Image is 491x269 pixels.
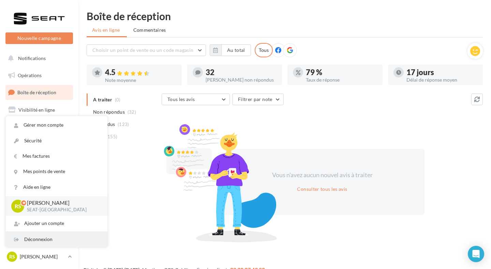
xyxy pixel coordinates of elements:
[5,32,73,44] button: Nouvelle campagne
[87,44,206,56] button: Choisir un point de vente ou un code magasin
[167,96,195,102] span: Tous les avis
[4,137,74,151] a: Contacts
[162,94,230,105] button: Tous les avis
[206,69,277,76] div: 32
[4,171,74,185] a: Calendrier
[306,77,377,82] div: Taux de réponse
[221,44,251,56] button: Au total
[18,107,55,113] span: Visibilité en ligne
[6,133,107,148] a: Sécurité
[406,77,478,82] div: Délai de réponse moyen
[128,109,136,115] span: (32)
[210,44,251,56] button: Au total
[264,171,381,180] div: Vous n'avez aucun nouvel avis à traiter
[4,103,74,117] a: Visibilité en ligne
[27,207,96,213] p: SEAT-[GEOGRAPHIC_DATA]
[406,69,478,76] div: 17 jours
[232,94,284,105] button: Filtrer par note
[294,185,350,193] button: Consulter tous les avis
[133,27,166,33] span: Commentaires
[9,253,15,260] span: RS
[4,120,74,134] a: Campagnes
[6,164,107,179] a: Mes points de vente
[27,199,96,207] p: [PERSON_NAME]
[4,68,74,83] a: Opérations
[93,109,125,115] span: Non répondus
[105,78,176,83] div: Note moyenne
[6,216,107,231] div: Ajouter un compte
[255,43,273,57] div: Tous
[87,11,483,21] div: Boîte de réception
[4,85,74,100] a: Boîte de réception
[17,89,56,95] span: Boîte de réception
[15,202,21,210] span: RS
[6,232,107,247] div: Déconnexion
[6,180,107,195] a: Aide en ligne
[92,47,193,53] span: Choisir un point de vente ou un code magasin
[106,134,118,139] span: (155)
[5,250,73,263] a: RS [PERSON_NAME]
[20,253,65,260] p: [PERSON_NAME]
[206,77,277,82] div: [PERSON_NAME] non répondus
[4,187,74,208] a: PLV et print personnalisable
[4,210,74,230] a: Campagnes DataOnDemand
[6,148,107,164] a: Mes factures
[18,72,42,78] span: Opérations
[468,246,484,262] div: Open Intercom Messenger
[4,51,72,66] button: Notifications
[105,69,176,76] div: 4.5
[6,117,107,133] a: Gérer mon compte
[18,55,46,61] span: Notifications
[4,154,74,168] a: Médiathèque
[118,122,129,127] span: (123)
[306,69,377,76] div: 79 %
